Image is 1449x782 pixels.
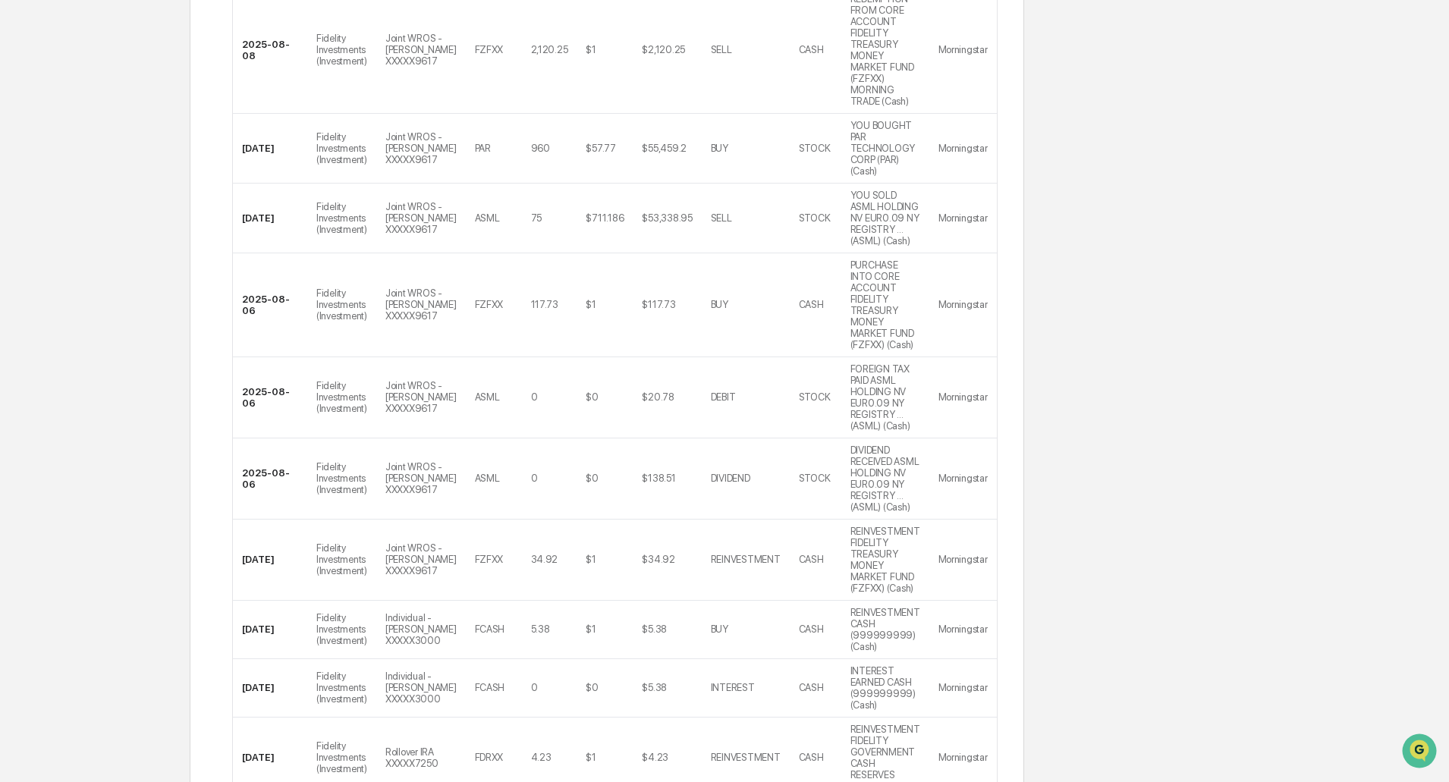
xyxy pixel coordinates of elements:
div: ASML [475,391,500,403]
p: How can we help? [15,32,276,56]
div: BUY [711,143,728,154]
div: 0 [531,682,538,693]
td: Joint WROS - [PERSON_NAME] XXXXX9617 [376,184,466,253]
div: CASH [799,44,824,55]
td: Joint WROS - [PERSON_NAME] XXXXX9617 [376,114,466,184]
div: FCASH [475,623,505,635]
div: Fidelity Investments (Investment) [316,131,367,165]
div: STOCK [799,212,831,224]
div: YOU SOLD ASML HOLDING NV EUR0.09 NY REGISTRY ... (ASML) (Cash) [850,190,920,247]
td: 2025-08-06 [233,253,307,357]
span: Pylon [151,257,184,269]
div: STOCK [799,143,831,154]
a: 🗄️Attestations [104,185,194,212]
div: YOU BOUGHT PAR TECHNOLOGY CORP (PAR) (Cash) [850,120,920,177]
div: REINVESTMENT [711,554,781,565]
div: $53,338.95 [642,212,692,224]
div: FZFXX [475,44,504,55]
div: $0 [586,682,598,693]
span: Preclearance [30,191,98,206]
a: 🖐️Preclearance [9,185,104,212]
div: $138.51 [642,473,675,484]
span: Data Lookup [30,220,96,235]
td: [DATE] [233,184,307,253]
div: DIVIDEND RECEIVED ASML HOLDING NV EUR0.09 NY REGISTRY ... (ASML) (Cash) [850,444,920,513]
div: $1 [586,554,596,565]
div: STOCK [799,473,831,484]
div: $0 [586,473,598,484]
div: INTEREST [711,682,755,693]
div: Fidelity Investments (Investment) [316,740,367,774]
div: 960 [531,143,550,154]
div: FOREIGN TAX PAID ASML HOLDING NV EUR0.09 NY REGISTRY ... (ASML) (Cash) [850,363,920,432]
td: Morningstar [929,114,997,184]
div: PAR [475,143,491,154]
div: $117.73 [642,299,675,310]
div: FZFXX [475,299,504,310]
span: Attestations [125,191,188,206]
div: 117.73 [531,299,558,310]
button: Start new chat [258,121,276,139]
td: Joint WROS - [PERSON_NAME] XXXXX9617 [376,357,466,438]
div: $1 [586,44,596,55]
div: FDRXX [475,752,504,763]
div: DIVIDEND [711,473,750,484]
div: Fidelity Investments (Investment) [316,671,367,705]
div: 4.23 [531,752,552,763]
td: [DATE] [233,114,307,184]
div: Fidelity Investments (Investment) [316,33,367,67]
div: $55,459.2 [642,143,687,154]
td: 2025-08-06 [233,438,307,520]
div: 75 [531,212,542,224]
div: 5.38 [531,623,550,635]
td: Morningstar [929,184,997,253]
div: $1 [586,623,596,635]
div: CASH [799,682,824,693]
div: REINVESTMENT FIDELITY TREASURY MONEY MARKET FUND (FZFXX) (Cash) [850,526,920,594]
div: $0 [586,391,598,403]
div: $5.38 [642,682,667,693]
img: 1746055101610-c473b297-6a78-478c-a979-82029cc54cd1 [15,116,42,143]
td: [DATE] [233,601,307,659]
div: 0 [531,473,538,484]
a: Powered byPylon [107,256,184,269]
iframe: Open customer support [1400,732,1441,773]
div: CASH [799,752,824,763]
td: Joint WROS - [PERSON_NAME] XXXXX9617 [376,520,466,601]
div: Fidelity Investments (Investment) [316,287,367,322]
div: ASML [475,473,500,484]
td: Morningstar [929,659,997,718]
div: REINVESTMENT [711,752,781,763]
div: 2,120.25 [531,44,568,55]
div: $5.38 [642,623,667,635]
td: Morningstar [929,438,997,520]
div: CASH [799,623,824,635]
div: SELL [711,44,732,55]
a: 🔎Data Lookup [9,214,102,241]
div: 0 [531,391,538,403]
div: 🖐️ [15,193,27,205]
td: Joint WROS - [PERSON_NAME] XXXXX9617 [376,253,466,357]
td: [DATE] [233,520,307,601]
td: 2025-08-06 [233,357,307,438]
div: 34.92 [531,554,558,565]
div: Fidelity Investments (Investment) [316,201,367,235]
div: FCASH [475,682,505,693]
div: $711.186 [586,212,624,224]
div: $34.92 [642,554,674,565]
td: Morningstar [929,601,997,659]
div: ASML [475,212,500,224]
div: 🗄️ [110,193,122,205]
div: CASH [799,554,824,565]
div: Fidelity Investments (Investment) [316,461,367,495]
div: CASH [799,299,824,310]
div: $1 [586,299,596,310]
td: Joint WROS - [PERSON_NAME] XXXXX9617 [376,438,466,520]
td: Morningstar [929,357,997,438]
td: Individual - [PERSON_NAME] XXXXX3000 [376,659,466,718]
div: DEBIT [711,391,736,403]
div: Fidelity Investments (Investment) [316,612,367,646]
td: Morningstar [929,253,997,357]
div: 🔎 [15,221,27,234]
